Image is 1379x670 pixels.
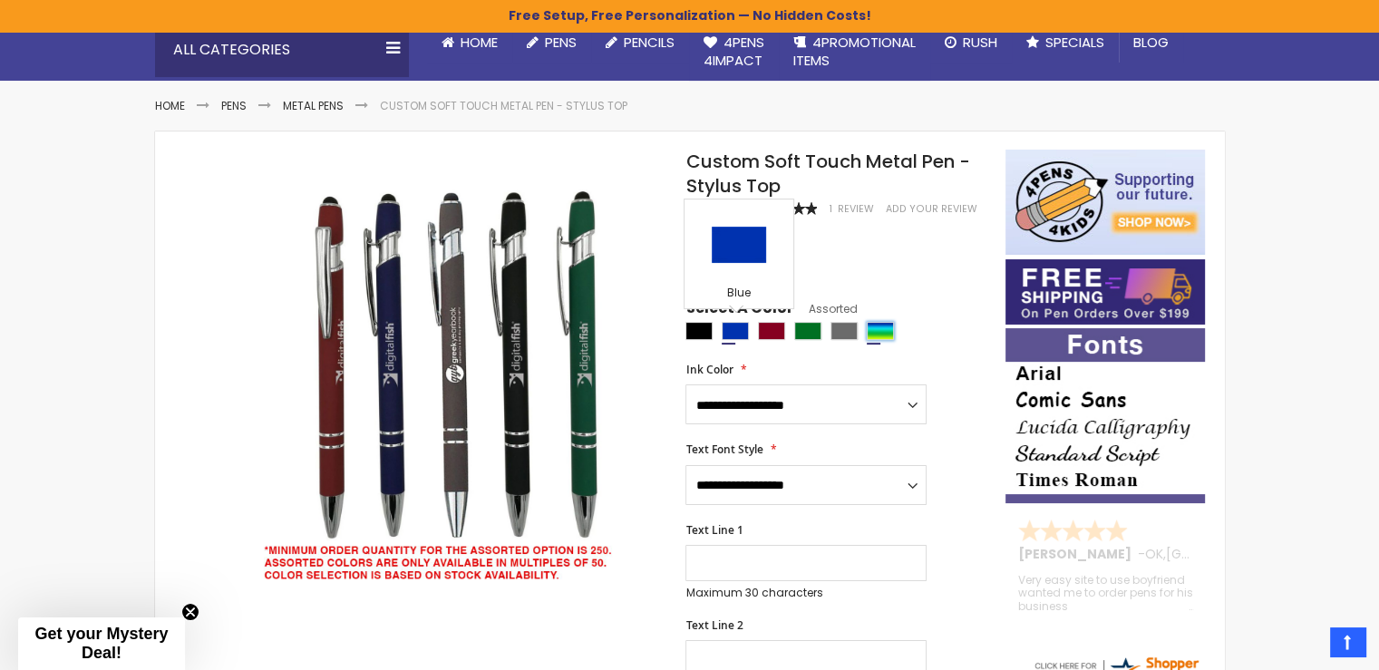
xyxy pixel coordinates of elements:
[181,603,199,621] button: Close teaser
[685,322,713,340] div: Black
[885,202,976,216] a: Add Your Review
[1133,33,1169,52] span: Blog
[247,176,661,590] img: assorted-disclaimer-custom-soft-touch-metal-pens-with-stylus_1.jpg
[779,23,930,82] a: 4PROMOTIONALITEMS
[221,98,247,113] a: Pens
[685,617,743,633] span: Text Line 2
[685,362,733,377] span: Ink Color
[704,33,764,70] span: 4Pens 4impact
[685,586,927,600] p: Maximum 30 characters
[830,322,858,340] div: Grey
[685,298,792,323] span: Select A Color
[283,98,344,113] a: Metal Pens
[155,98,185,113] a: Home
[155,23,409,77] div: All Categories
[829,202,831,216] span: 1
[685,149,969,199] span: Custom Soft Touch Metal Pen - Stylus Top
[930,23,1012,63] a: Rush
[1005,150,1205,255] img: 4pens 4 kids
[689,286,789,304] div: Blue
[689,23,779,82] a: 4Pens4impact
[792,301,857,316] span: Assorted
[591,23,689,63] a: Pencils
[685,522,743,538] span: Text Line 1
[758,322,785,340] div: Burgundy
[545,33,577,52] span: Pens
[461,33,498,52] span: Home
[793,33,916,70] span: 4PROMOTIONAL ITEMS
[794,322,821,340] div: Green
[1005,328,1205,503] img: font-personalization-examples
[1119,23,1183,63] a: Blog
[1045,33,1104,52] span: Specials
[1012,23,1119,63] a: Specials
[685,442,762,457] span: Text Font Style
[829,202,876,216] a: 1 Review
[867,322,894,340] div: Assorted
[34,625,168,662] span: Get your Mystery Deal!
[624,33,675,52] span: Pencils
[722,322,749,340] div: Blue
[963,33,997,52] span: Rush
[380,99,627,113] li: Custom Soft Touch Metal Pen - Stylus Top
[427,23,512,63] a: Home
[1005,259,1205,325] img: Free shipping on orders over $199
[837,202,873,216] span: Review
[18,617,185,670] div: Get your Mystery Deal!Close teaser
[512,23,591,63] a: Pens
